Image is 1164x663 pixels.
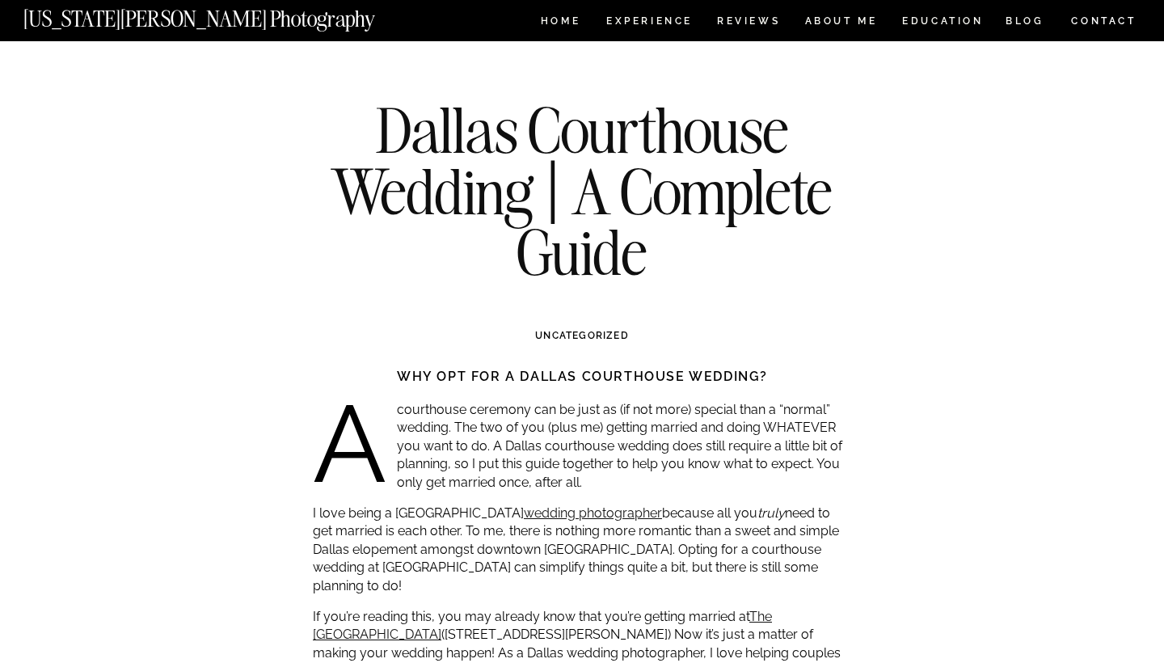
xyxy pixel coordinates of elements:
[804,16,878,30] a: ABOUT ME
[289,99,875,283] h1: Dallas Courthouse Wedding | A Complete Guide
[23,8,429,22] a: [US_STATE][PERSON_NAME] Photography
[397,369,768,384] strong: Why opt for a Dallas courthouse wedding?
[1070,12,1137,30] a: CONTACT
[717,16,778,30] a: REVIEWS
[313,505,852,595] p: I love being a [GEOGRAPHIC_DATA] because all you need to get married is each other. To me, there ...
[313,401,852,492] p: A courthouse ceremony can be just as (if not more) special than a “normal” wedding. The two of yo...
[606,16,691,30] a: Experience
[524,505,662,521] a: wedding photographer
[757,505,785,521] em: truly
[538,16,584,30] a: HOME
[535,330,629,341] a: Uncategorized
[1006,16,1044,30] a: BLOG
[900,16,985,30] a: EDUCATION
